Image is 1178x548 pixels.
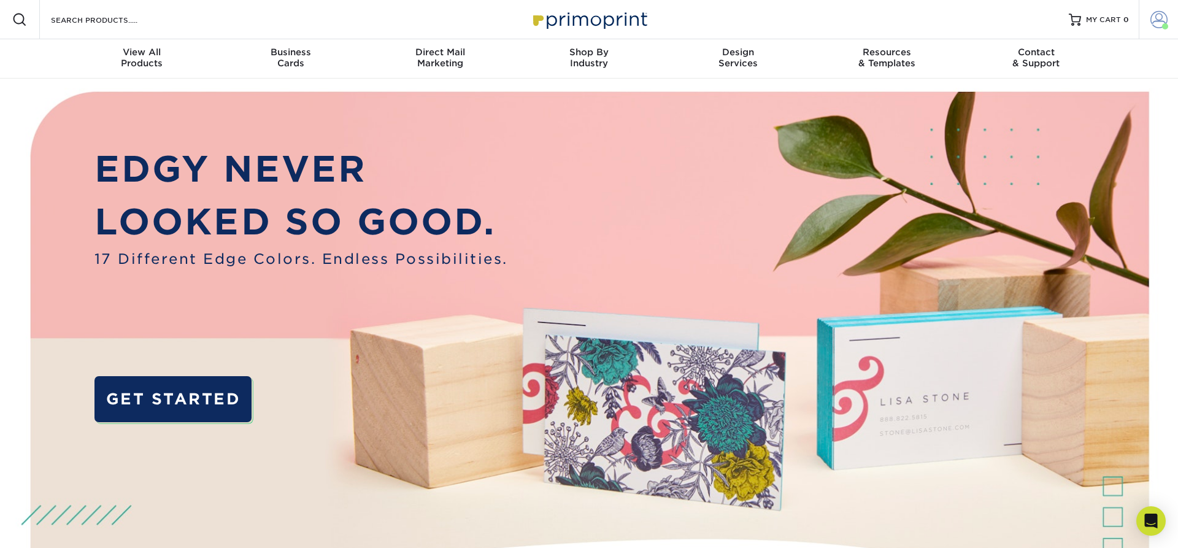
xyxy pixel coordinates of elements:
[961,39,1111,79] a: Contact& Support
[366,39,515,79] a: Direct MailMarketing
[366,47,515,58] span: Direct Mail
[812,47,961,69] div: & Templates
[217,47,366,58] span: Business
[515,47,664,69] div: Industry
[217,39,366,79] a: BusinessCards
[217,47,366,69] div: Cards
[1136,506,1166,536] div: Open Intercom Messenger
[663,39,812,79] a: DesignServices
[1086,15,1121,25] span: MY CART
[366,47,515,69] div: Marketing
[663,47,812,69] div: Services
[961,47,1111,58] span: Contact
[515,39,664,79] a: Shop ByIndustry
[663,47,812,58] span: Design
[515,47,664,58] span: Shop By
[528,6,650,33] img: Primoprint
[67,47,217,58] span: View All
[94,376,252,423] a: GET STARTED
[961,47,1111,69] div: & Support
[94,249,508,270] span: 17 Different Edge Colors. Endless Possibilities.
[67,47,217,69] div: Products
[812,47,961,58] span: Resources
[812,39,961,79] a: Resources& Templates
[67,39,217,79] a: View AllProducts
[1123,15,1129,24] span: 0
[94,143,508,196] p: EDGY NEVER
[50,12,169,27] input: SEARCH PRODUCTS.....
[94,196,508,249] p: LOOKED SO GOOD.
